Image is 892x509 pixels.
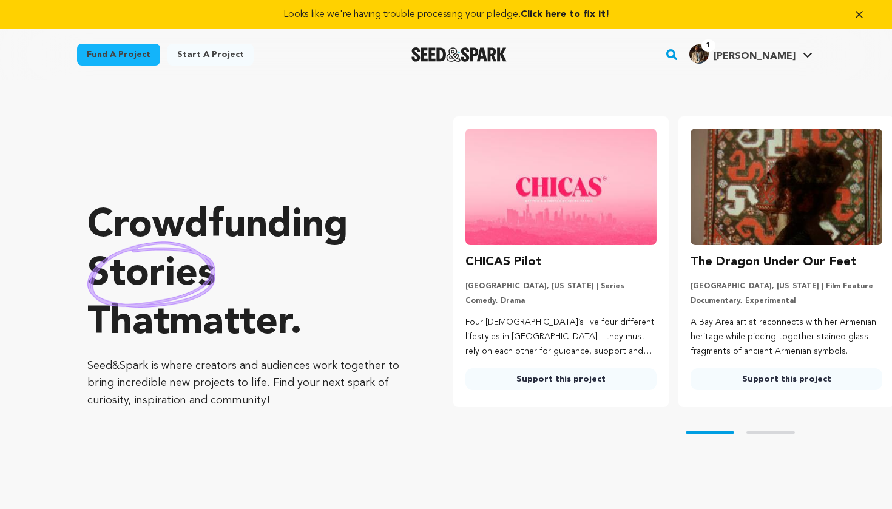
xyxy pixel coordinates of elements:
a: Seed&Spark Homepage [411,47,507,62]
span: [PERSON_NAME] [714,52,796,61]
p: A Bay Area artist reconnects with her Armenian heritage while piecing together stained glass frag... [691,315,882,359]
a: James Chase S.'s Profile [687,42,815,64]
p: Crowdfunding that . [87,202,405,348]
span: Click here to fix it! [521,10,609,19]
img: ba2b9190411c6549.jpg [689,44,709,64]
h3: The Dragon Under Our Feet [691,252,857,272]
p: Comedy, Drama [465,296,657,306]
h3: CHICAS Pilot [465,252,542,272]
img: The Dragon Under Our Feet image [691,129,882,245]
a: Support this project [465,368,657,390]
a: Looks like we're having trouble processing your pledge.Click here to fix it! [15,7,877,22]
p: Documentary, Experimental [691,296,882,306]
span: 1 [701,39,715,52]
p: Four [DEMOGRAPHIC_DATA]’s live four different lifestyles in [GEOGRAPHIC_DATA] - they must rely on... [465,315,657,359]
div: James Chase S.'s Profile [689,44,796,64]
a: Start a project [167,44,254,66]
p: Seed&Spark is where creators and audiences work together to bring incredible new projects to life... [87,357,405,410]
span: James Chase S.'s Profile [687,42,815,67]
a: Support this project [691,368,882,390]
a: Fund a project [77,44,160,66]
p: [GEOGRAPHIC_DATA], [US_STATE] | Series [465,281,657,291]
img: CHICAS Pilot image [465,129,657,245]
img: Seed&Spark Logo Dark Mode [411,47,507,62]
span: matter [169,304,290,343]
p: [GEOGRAPHIC_DATA], [US_STATE] | Film Feature [691,281,882,291]
img: hand sketched image [87,241,215,308]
